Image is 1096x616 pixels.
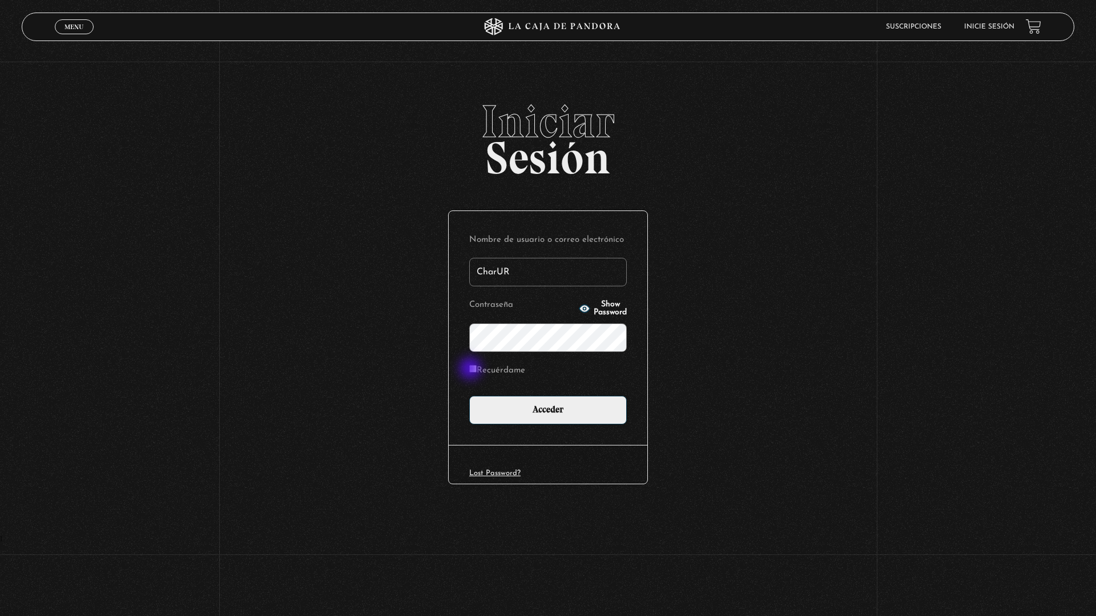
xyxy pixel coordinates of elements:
button: Show Password [579,301,627,317]
span: Iniciar [22,99,1074,144]
a: Suscripciones [886,23,941,30]
h2: Sesión [22,99,1074,172]
span: Show Password [594,301,627,317]
input: Recuérdame [469,365,477,372]
a: View your shopping cart [1026,19,1041,34]
a: Lost Password? [469,469,521,477]
a: Inicie sesión [964,23,1014,30]
label: Contraseña [469,297,575,314]
label: Nombre de usuario o correo electrónico [469,232,627,249]
label: Recuérdame [469,362,525,380]
span: Menu [65,23,83,30]
input: Acceder [469,396,627,424]
span: Cerrar [61,33,88,40]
